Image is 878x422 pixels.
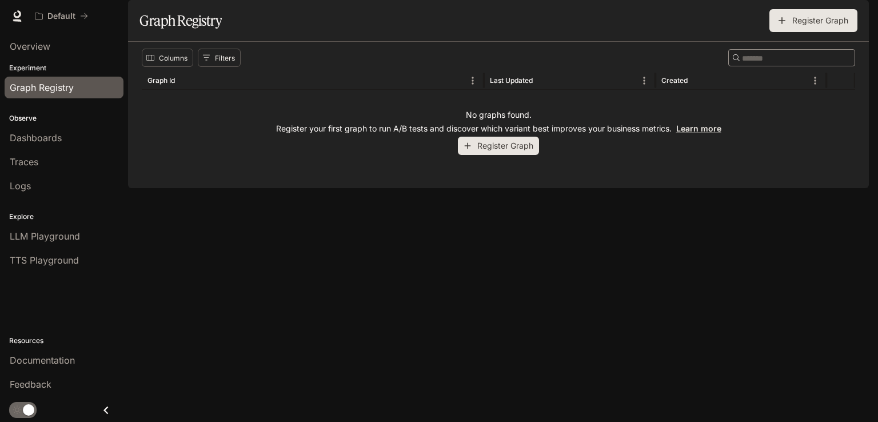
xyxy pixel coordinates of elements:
[728,49,855,66] div: Search
[47,11,75,21] p: Default
[466,109,532,121] p: No graphs found.
[636,72,653,89] button: Menu
[139,9,222,32] h1: Graph Registry
[276,123,721,134] p: Register your first graph to run A/B tests and discover which variant best improves your business...
[534,72,551,89] button: Sort
[176,72,193,89] button: Sort
[147,76,175,85] div: Graph Id
[490,76,533,85] div: Last Updated
[661,76,688,85] div: Created
[769,9,857,32] button: Register Graph
[689,72,706,89] button: Sort
[458,137,539,156] button: Register Graph
[464,72,481,89] button: Menu
[142,49,193,67] button: Select columns
[807,72,824,89] button: Menu
[198,49,241,67] button: Show filters
[30,5,93,27] button: All workspaces
[676,124,721,133] a: Learn more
